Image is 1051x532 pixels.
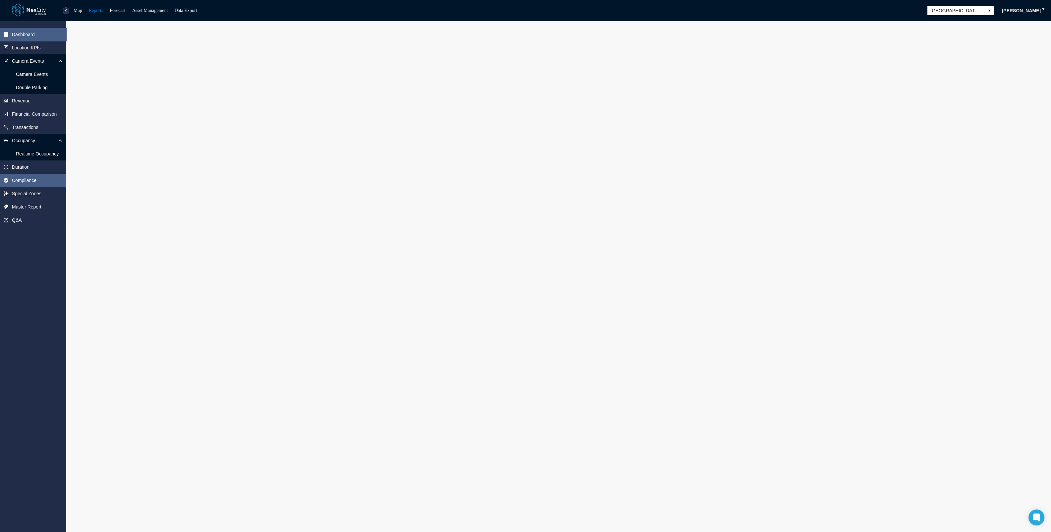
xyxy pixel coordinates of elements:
[931,7,982,14] span: [GEOGRAPHIC_DATA][PERSON_NAME]
[16,150,59,157] span: Realtime Occupancy
[12,137,35,144] span: Occupancy
[16,71,48,78] span: Camera Events
[12,58,44,64] span: Camera Events
[12,177,36,184] span: Compliance
[985,6,994,15] button: select
[16,84,48,91] span: Double Parking
[12,97,30,104] span: Revenue
[12,111,57,117] span: Financial Comparison
[1002,7,1041,14] span: [PERSON_NAME]
[110,8,125,13] a: Forecast
[12,164,29,170] span: Duration
[174,8,197,13] a: Data Export
[74,8,82,13] a: Map
[132,8,168,13] a: Asset Management
[12,31,35,38] span: Dashboard
[12,190,41,197] span: Special Zones
[12,124,38,131] span: Transactions
[89,8,103,13] a: Reports
[12,204,41,210] span: Master Report
[12,217,22,223] span: Q&A
[998,5,1045,16] button: [PERSON_NAME]
[12,44,40,51] span: Location KPIs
